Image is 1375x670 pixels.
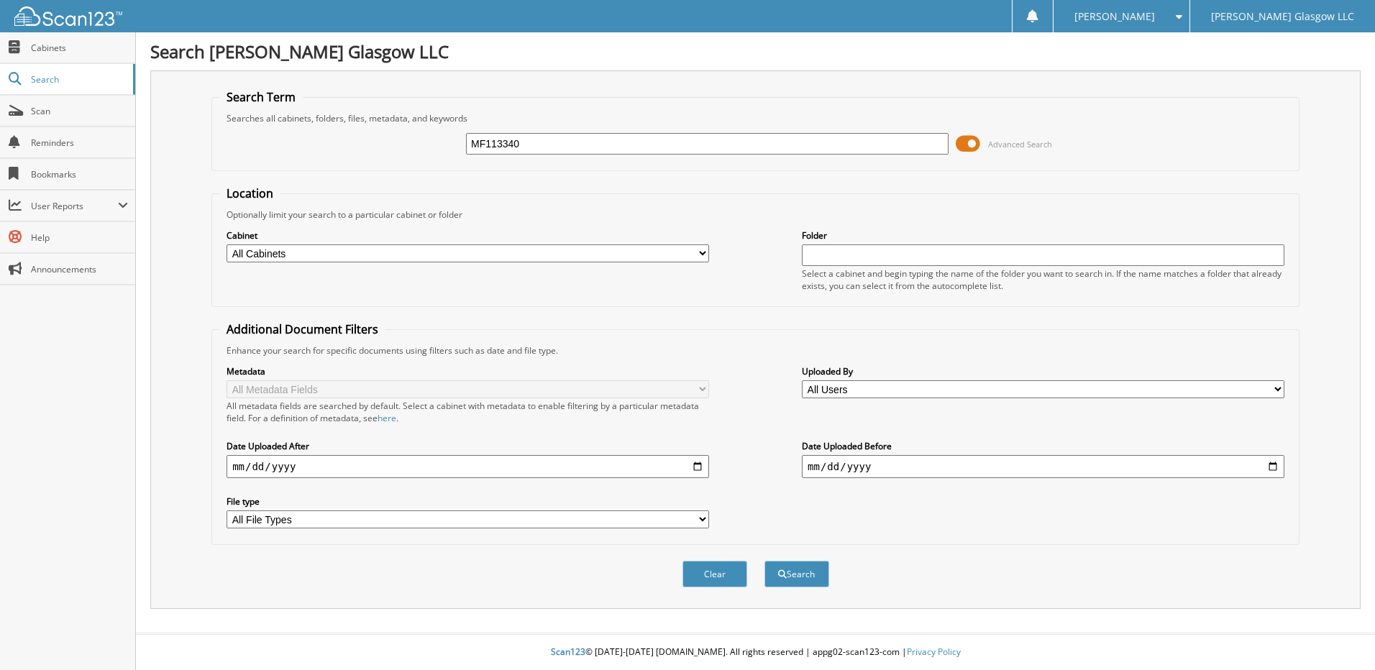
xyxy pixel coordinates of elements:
[219,208,1292,221] div: Optionally limit your search to a particular cabinet or folder
[988,139,1052,150] span: Advanced Search
[219,344,1292,357] div: Enhance your search for specific documents using filters such as date and file type.
[227,455,709,478] input: start
[227,365,709,377] label: Metadata
[1211,12,1354,21] span: [PERSON_NAME] Glasgow LLC
[764,561,829,587] button: Search
[802,440,1284,452] label: Date Uploaded Before
[227,400,709,424] div: All metadata fields are searched by default. Select a cabinet with metadata to enable filtering b...
[682,561,747,587] button: Clear
[150,40,1361,63] h1: Search [PERSON_NAME] Glasgow LLC
[802,229,1284,242] label: Folder
[219,112,1292,124] div: Searches all cabinets, folders, files, metadata, and keywords
[227,495,709,508] label: File type
[378,412,396,424] a: here
[907,646,961,658] a: Privacy Policy
[219,89,303,105] legend: Search Term
[227,229,709,242] label: Cabinet
[1303,601,1375,670] iframe: Chat Widget
[219,321,385,337] legend: Additional Document Filters
[802,455,1284,478] input: end
[31,73,126,86] span: Search
[31,231,128,244] span: Help
[802,267,1284,292] div: Select a cabinet and begin typing the name of the folder you want to search in. If the name match...
[31,105,128,117] span: Scan
[1074,12,1155,21] span: [PERSON_NAME]
[31,200,118,212] span: User Reports
[219,185,280,201] legend: Location
[136,635,1375,670] div: © [DATE]-[DATE] [DOMAIN_NAME]. All rights reserved | appg02-scan123-com |
[802,365,1284,377] label: Uploaded By
[227,440,709,452] label: Date Uploaded After
[14,6,122,26] img: scan123-logo-white.svg
[31,42,128,54] span: Cabinets
[31,137,128,149] span: Reminders
[551,646,585,658] span: Scan123
[31,263,128,275] span: Announcements
[31,168,128,180] span: Bookmarks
